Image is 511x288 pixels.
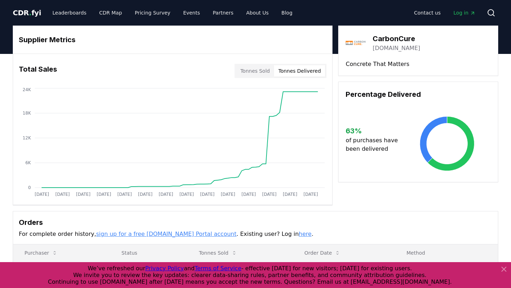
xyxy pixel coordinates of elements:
tspan: [DATE] [159,192,173,197]
p: Method [401,249,492,256]
tspan: [DATE] [180,192,194,197]
img: CarbonCure-logo [346,33,366,53]
button: Tonnes Sold [236,65,274,77]
tspan: [DATE] [241,192,256,197]
a: here [299,231,312,237]
h3: CarbonCure [373,33,420,44]
tspan: [DATE] [200,192,215,197]
a: [DOMAIN_NAME] [373,44,420,52]
tspan: [DATE] [97,192,111,197]
tspan: [DATE] [35,192,49,197]
a: Leaderboards [47,6,92,19]
tspan: [DATE] [262,192,277,197]
tspan: [DATE] [55,192,70,197]
span: . [29,9,32,17]
tspan: [DATE] [221,192,235,197]
a: Contact us [408,6,446,19]
span: Log in [454,9,476,16]
tspan: 6K [25,160,31,165]
h3: Percentage Delivered [346,89,491,100]
tspan: [DATE] [303,192,318,197]
tspan: [DATE] [76,192,90,197]
button: Purchaser [19,246,63,260]
p: of purchases have been delivered [346,136,403,153]
a: Events [177,6,205,19]
button: Tonnes Sold [193,246,243,260]
p: Concrete That Matters [346,60,491,68]
h3: Orders [19,217,492,228]
p: For complete order history, . Existing user? Log in . [19,230,492,238]
td: [DATE] [293,261,395,281]
button: Order Date [299,246,346,260]
span: CDR fyi [13,9,41,17]
tspan: 0 [28,185,31,190]
nav: Main [47,6,298,19]
tspan: [DATE] [138,192,153,197]
a: Log in [448,6,481,19]
a: Blog [276,6,298,19]
a: sign up for a free [DOMAIN_NAME] Portal account [96,231,237,237]
a: Partners [207,6,239,19]
h3: 63 % [346,126,403,136]
a: Pricing Survey [129,6,176,19]
tspan: 18K [23,111,31,116]
a: About Us [241,6,274,19]
td: Not Disclosed [13,261,110,281]
a: CDR.fyi [13,8,41,18]
tspan: 12K [23,135,31,140]
tspan: [DATE] [117,192,132,197]
button: Tonnes Delivered [274,65,325,77]
tspan: [DATE] [283,192,297,197]
td: 13 [188,261,293,281]
p: Status [116,249,182,256]
h3: Supplier Metrics [19,34,326,45]
nav: Main [408,6,481,19]
a: CDR Map [94,6,128,19]
tspan: 24K [23,87,31,92]
h3: Total Sales [19,64,57,78]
